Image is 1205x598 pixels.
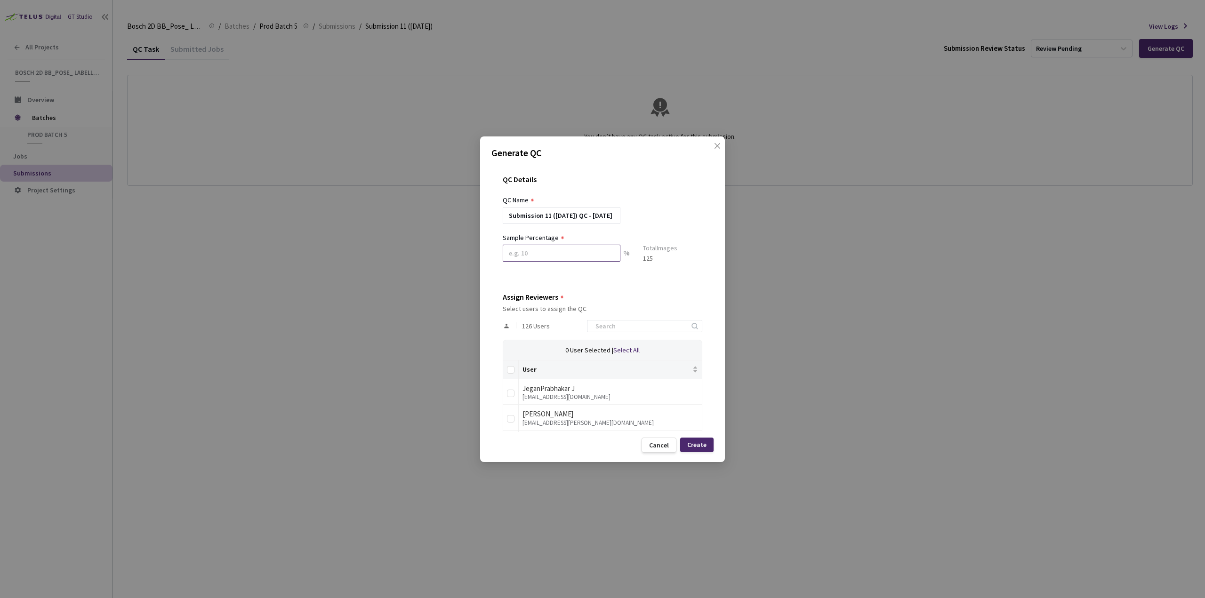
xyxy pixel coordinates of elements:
[522,383,698,394] div: JeganPrabhakar J
[649,441,669,449] div: Cancel
[503,232,559,243] div: Sample Percentage
[522,322,550,330] span: 126 Users
[522,408,698,420] div: [PERSON_NAME]
[643,253,677,263] div: 125
[503,245,620,262] input: e.g. 10
[613,346,640,354] span: Select All
[503,293,558,301] div: Assign Reviewers
[590,320,690,332] input: Search
[503,305,702,312] div: Select users to assign the QC
[714,142,721,168] span: close
[503,175,702,195] div: QC Details
[522,366,691,373] span: User
[522,420,698,426] div: [EMAIL_ADDRESS][PERSON_NAME][DOMAIN_NAME]
[687,441,707,448] div: Create
[620,245,633,270] div: %
[565,346,613,354] span: 0 User Selected |
[519,360,702,379] th: User
[491,146,714,160] p: Generate QC
[643,243,677,253] div: Total Images
[503,195,529,205] div: QC Name
[704,142,719,157] button: Close
[522,394,698,400] div: [EMAIL_ADDRESS][DOMAIN_NAME]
